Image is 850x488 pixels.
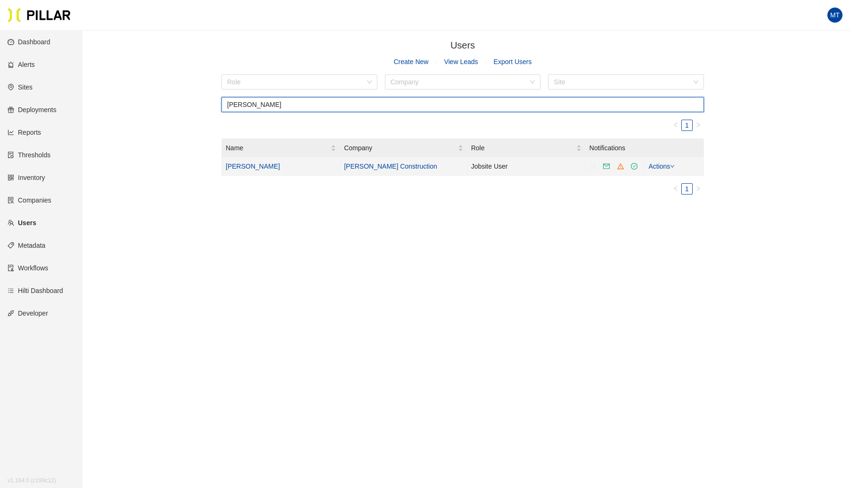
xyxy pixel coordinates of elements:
[695,122,701,128] span: right
[589,163,596,170] span: phone
[226,143,331,153] span: Name
[394,57,429,67] a: Create New
[8,83,33,91] a: environmentSites
[682,120,692,130] a: 1
[586,139,645,157] th: Notifications
[344,143,458,153] span: Company
[8,174,45,181] a: qrcodeInventory
[8,264,48,272] a: auditWorkflows
[670,183,681,195] li: Previous Page
[681,183,693,195] li: 1
[617,163,624,170] span: warning
[695,186,701,191] span: right
[693,120,704,131] button: right
[444,58,478,65] a: View Leads
[8,8,71,23] img: Pillar Technologies
[693,183,704,195] button: right
[693,120,704,131] li: Next Page
[670,183,681,195] button: left
[471,143,576,153] span: Role
[830,8,840,23] span: MT
[8,106,57,114] a: giftDeployments
[8,196,51,204] a: solutionCompanies
[8,61,35,68] a: alertAlerts
[8,309,48,317] a: apiDeveloper
[494,58,532,65] span: Export Users
[682,184,692,194] a: 1
[344,163,437,170] a: [PERSON_NAME] Construction
[8,38,50,46] a: dashboardDashboard
[221,97,704,112] input: Search
[603,163,610,170] span: mail
[467,157,586,176] td: Jobsite User
[648,163,675,170] a: Actions
[8,287,63,294] a: barsHilti Dashboard
[226,163,280,170] a: [PERSON_NAME]
[450,40,475,50] span: Users
[673,122,678,128] span: left
[693,183,704,195] li: Next Page
[670,120,681,131] button: left
[670,164,675,169] span: down
[670,120,681,131] li: Previous Page
[8,242,45,249] a: tagMetadata
[631,163,637,170] span: check-circle
[8,219,36,227] a: teamUsers
[681,120,693,131] li: 1
[673,186,678,191] span: left
[8,129,41,136] a: line-chartReports
[8,151,50,159] a: exceptionThresholds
